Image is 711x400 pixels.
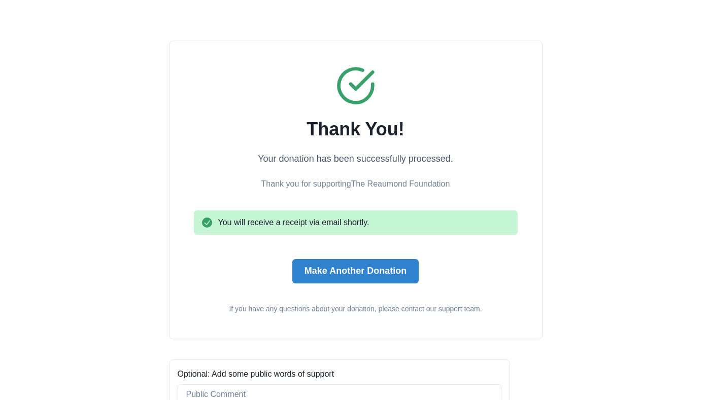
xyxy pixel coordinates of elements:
[292,259,419,283] button: Make Another Donation
[229,304,482,314] p: If you have any questions about your donation, please contact our support team.
[261,178,450,190] p: Thank you for supporting The Reaumond Foundation
[307,118,404,140] h2: Thank You!
[258,152,453,166] p: Your donation has been successfully processed.
[178,368,495,380] label: Optional: Add some public words of support
[194,210,518,235] div: You will receive a receipt via email shortly.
